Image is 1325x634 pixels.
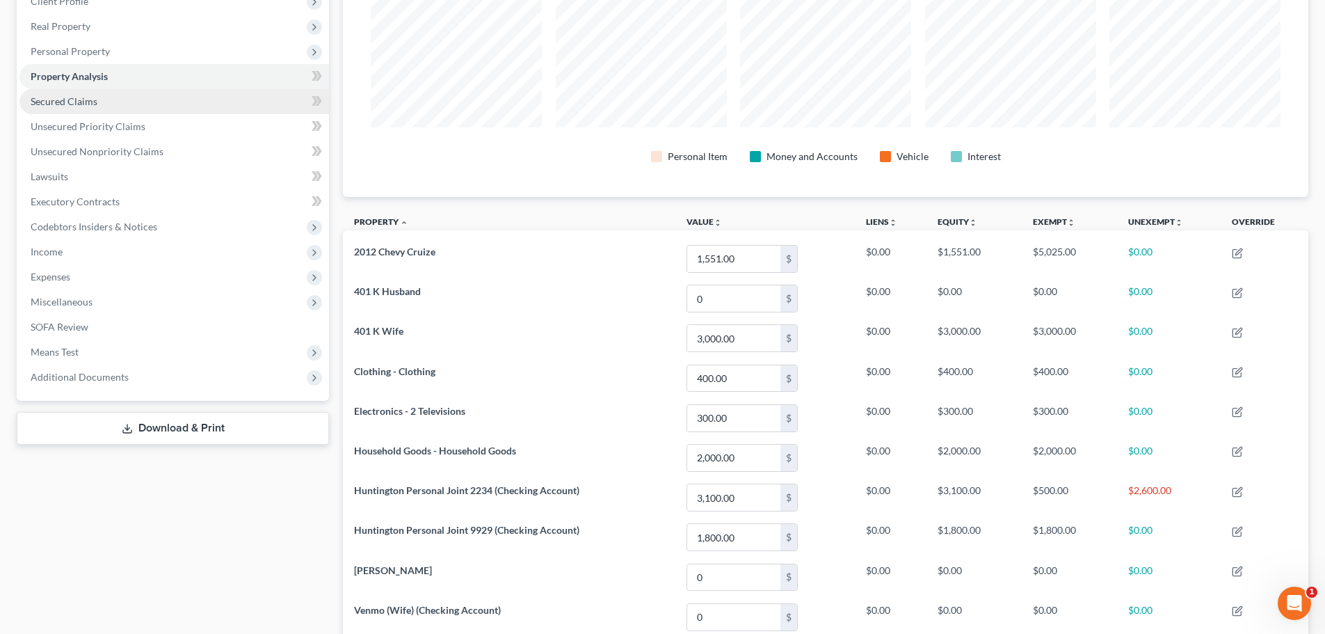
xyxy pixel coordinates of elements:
td: $400.00 [926,358,1022,398]
span: 1 [1306,587,1317,598]
a: Property expand_less [354,216,408,227]
td: $0.00 [1117,557,1221,597]
span: 2012 Chevy Cruize [354,246,435,257]
a: Executory Contracts [19,189,329,214]
a: Property Analysis [19,64,329,89]
i: unfold_more [1175,219,1183,227]
input: 0.00 [687,524,780,550]
td: $500.00 [1022,477,1117,517]
div: $ [780,325,797,351]
div: Vehicle [897,150,929,164]
input: 0.00 [687,564,780,591]
a: Unsecured Nonpriority Claims [19,139,329,164]
div: $ [780,365,797,392]
iframe: Intercom live chat [1278,587,1311,620]
td: $0.00 [855,319,926,358]
td: $2,600.00 [1117,477,1221,517]
span: Secured Claims [31,95,97,107]
td: $0.00 [926,279,1022,319]
span: Personal Property [31,45,110,57]
span: Venmo (Wife) (Checking Account) [354,604,501,616]
td: $400.00 [1022,358,1117,398]
td: $0.00 [855,557,926,597]
span: Huntington Personal Joint 2234 (Checking Account) [354,484,579,496]
input: 0.00 [687,285,780,312]
a: Liensunfold_more [866,216,897,227]
span: Expenses [31,271,70,283]
td: $0.00 [1022,279,1117,319]
div: $ [780,524,797,550]
input: 0.00 [687,405,780,431]
td: $300.00 [926,398,1022,438]
input: 0.00 [687,484,780,511]
span: Means Test [31,346,79,358]
span: 401 K Wife [354,325,403,337]
div: $ [780,246,797,272]
td: $0.00 [1117,518,1221,557]
a: Equityunfold_more [938,216,977,227]
td: $0.00 [855,438,926,477]
th: Override [1221,208,1308,239]
td: $0.00 [1117,319,1221,358]
div: Money and Accounts [766,150,858,164]
span: Unsecured Nonpriority Claims [31,145,163,157]
a: Lawsuits [19,164,329,189]
i: unfold_more [889,219,897,227]
a: Valueunfold_more [686,216,722,227]
span: Additional Documents [31,371,129,383]
div: $ [780,564,797,591]
span: Electronics - 2 Televisions [354,405,465,417]
td: $0.00 [855,398,926,438]
td: $3,100.00 [926,477,1022,517]
span: Codebtors Insiders & Notices [31,221,157,232]
td: $0.00 [855,358,926,398]
span: Property Analysis [31,70,108,82]
div: $ [780,604,797,631]
input: 0.00 [687,325,780,351]
span: Huntington Personal Joint 9929 (Checking Account) [354,524,579,536]
td: $2,000.00 [926,438,1022,477]
td: $5,025.00 [1022,239,1117,278]
td: $0.00 [1117,398,1221,438]
td: $0.00 [1117,358,1221,398]
i: unfold_more [714,219,722,227]
td: $0.00 [855,279,926,319]
a: Unsecured Priority Claims [19,114,329,139]
td: $1,800.00 [926,518,1022,557]
span: [PERSON_NAME] [354,564,432,576]
span: Executory Contracts [31,196,120,207]
input: 0.00 [687,365,780,392]
div: $ [780,285,797,312]
span: SOFA Review [31,321,88,333]
td: $300.00 [1022,398,1117,438]
span: Real Property [31,20,90,32]
input: 0.00 [687,246,780,272]
td: $0.00 [1117,239,1221,278]
a: SOFA Review [19,315,329,340]
td: $0.00 [1117,438,1221,477]
i: unfold_more [1067,219,1075,227]
td: $3,000.00 [926,319,1022,358]
td: $0.00 [855,239,926,278]
span: Unsecured Priority Claims [31,120,145,132]
span: Miscellaneous [31,296,93,308]
span: Household Goods - Household Goods [354,445,516,457]
td: $3,000.00 [1022,319,1117,358]
input: 0.00 [687,445,780,471]
div: Personal Item [668,150,728,164]
td: $1,800.00 [1022,518,1117,557]
td: $2,000.00 [1022,438,1117,477]
i: expand_less [400,219,408,227]
td: $0.00 [1022,557,1117,597]
td: $0.00 [926,557,1022,597]
span: Income [31,246,63,257]
span: Clothing - Clothing [354,365,435,377]
div: $ [780,405,797,431]
div: $ [780,484,797,511]
input: 0.00 [687,604,780,631]
a: Exemptunfold_more [1033,216,1075,227]
a: Secured Claims [19,89,329,114]
i: unfold_more [969,219,977,227]
a: Download & Print [17,412,329,445]
span: 401 K Husband [354,285,421,297]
